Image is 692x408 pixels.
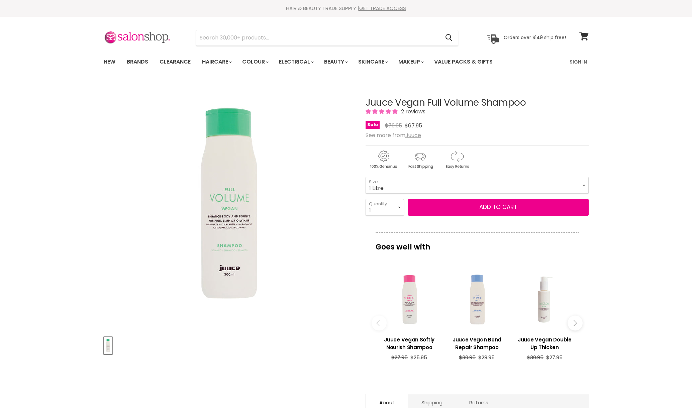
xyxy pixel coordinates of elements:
[196,30,440,45] input: Search
[99,55,120,69] a: New
[405,122,422,129] span: $67.95
[546,354,563,361] span: $27.95
[122,55,153,69] a: Brands
[196,30,458,46] form: Product
[103,335,355,354] div: Product thumbnails
[514,336,575,351] h3: Juuce Vegan Double Up Thicken
[399,108,425,115] span: 2 reviews
[366,199,404,216] select: Quantity
[104,337,112,354] button: Juuce Vegan Full Volume Shampoo
[514,331,575,354] a: View product:Juuce Vegan Double Up Thicken
[447,336,507,351] h3: Juuce Vegan Bond Repair Shampoo
[174,89,283,323] img: Juuce Vegan Full Volume Shampoo
[439,149,475,170] img: returns.gif
[155,55,196,69] a: Clearance
[95,5,597,12] div: HAIR & BEAUTY TRADE SUPPLY |
[402,149,438,170] img: shipping.gif
[504,34,566,40] p: Orders over $149 ship free!
[385,122,402,129] span: $79.95
[359,5,406,12] a: GET TRADE ACCESS
[104,81,354,331] div: Juuce Vegan Full Volume Shampoo image. Click or Scroll to Zoom.
[527,354,543,361] span: $30.95
[379,336,440,351] h3: Juuce Vegan Softly Nourish Shampoo
[447,331,507,354] a: View product:Juuce Vegan Bond Repair Shampoo
[366,108,399,115] span: 5.00 stars
[405,131,421,139] a: Juuce
[274,55,318,69] a: Electrical
[95,52,597,72] nav: Main
[104,338,112,353] img: Juuce Vegan Full Volume Shampoo
[429,55,498,69] a: Value Packs & Gifts
[391,354,408,361] span: $27.95
[99,52,532,72] ul: Main menu
[659,377,685,401] iframe: Gorgias live chat messenger
[379,331,440,354] a: View product:Juuce Vegan Softly Nourish Shampoo
[197,55,236,69] a: Haircare
[408,199,589,216] button: Add to cart
[410,354,427,361] span: $25.95
[478,354,495,361] span: $28.95
[566,55,591,69] a: Sign In
[366,149,401,170] img: genuine.gif
[376,232,579,254] p: Goes well with
[366,131,421,139] span: See more from
[237,55,273,69] a: Colour
[440,30,458,45] button: Search
[393,55,428,69] a: Makeup
[366,98,589,108] h1: Juuce Vegan Full Volume Shampoo
[459,354,476,361] span: $30.95
[353,55,392,69] a: Skincare
[366,121,380,129] span: Sale
[319,55,352,69] a: Beauty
